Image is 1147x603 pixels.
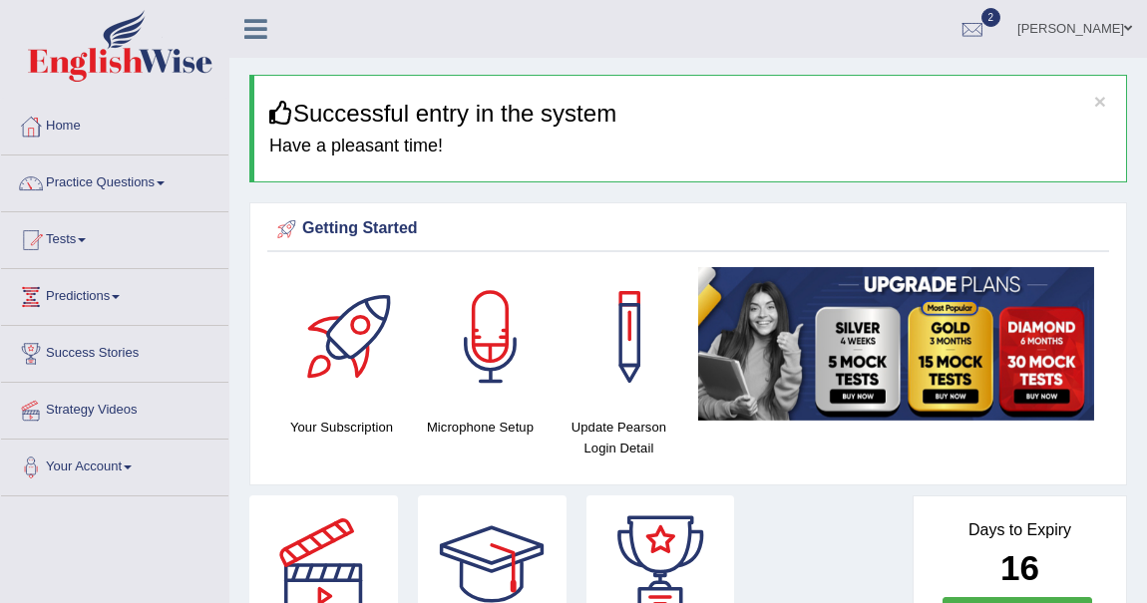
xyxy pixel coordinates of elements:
a: Your Account [1,440,228,489]
h3: Successful entry in the system [269,101,1111,127]
span: 2 [981,8,1001,27]
button: × [1094,91,1106,112]
a: Success Stories [1,326,228,376]
b: 16 [1000,548,1039,587]
a: Practice Questions [1,155,228,205]
img: small5.jpg [698,267,1094,421]
a: Strategy Videos [1,383,228,433]
h4: Days to Expiry [936,521,1104,539]
div: Getting Started [272,214,1104,244]
a: Tests [1,212,228,262]
h4: Microphone Setup [421,417,540,438]
a: Home [1,99,228,149]
h4: Update Pearson Login Detail [560,417,678,458]
h4: Your Subscription [282,417,401,438]
a: Predictions [1,269,228,319]
h4: Have a pleasant time! [269,137,1111,156]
